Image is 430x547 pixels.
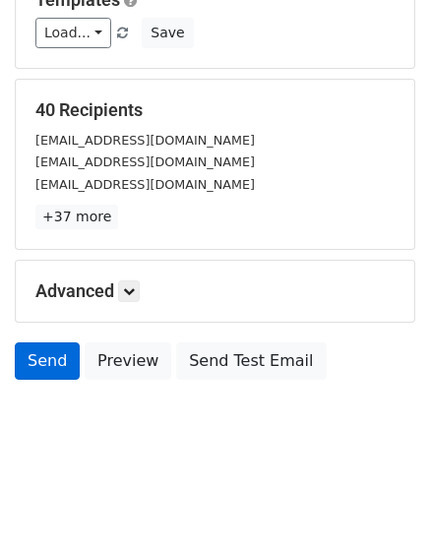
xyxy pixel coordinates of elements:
small: [EMAIL_ADDRESS][DOMAIN_NAME] [35,133,255,148]
a: Send [15,342,80,380]
a: Send Test Email [176,342,326,380]
a: Load... [35,18,111,48]
a: +37 more [35,205,118,229]
small: [EMAIL_ADDRESS][DOMAIN_NAME] [35,154,255,169]
button: Save [142,18,193,48]
small: [EMAIL_ADDRESS][DOMAIN_NAME] [35,177,255,192]
iframe: Chat Widget [332,453,430,547]
a: Preview [85,342,171,380]
h5: Advanced [35,280,395,302]
h5: 40 Recipients [35,99,395,121]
